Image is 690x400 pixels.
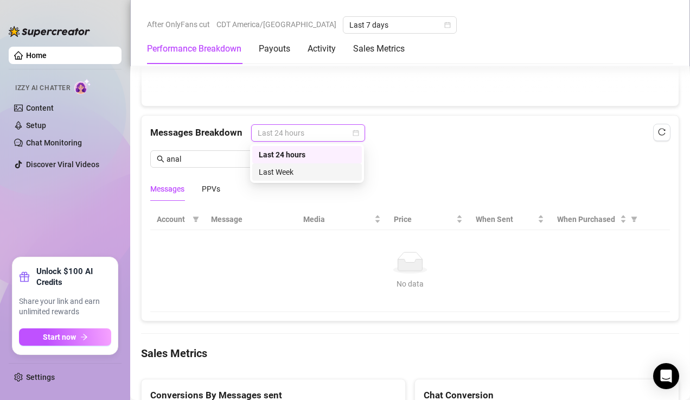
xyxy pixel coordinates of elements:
input: Search messages [167,153,277,165]
span: Media [303,213,372,225]
th: Message [205,209,297,230]
th: Price [387,209,470,230]
a: Home [26,51,47,60]
div: No data [161,278,659,290]
button: Start nowarrow-right [19,328,111,346]
a: Chat Monitoring [26,138,82,147]
span: Account [157,213,188,225]
span: reload [658,128,666,136]
th: When Purchased [551,209,643,230]
span: Last 24 hours [258,125,359,141]
span: arrow-right [80,333,88,341]
div: Messages Breakdown [150,124,670,142]
span: When Sent [476,213,535,225]
span: Izzy AI Chatter [15,83,70,93]
a: Content [26,104,54,112]
div: Last 24 hours [252,146,362,163]
span: filter [629,211,640,227]
span: Price [394,213,455,225]
div: Open Intercom Messenger [653,363,679,389]
a: Discover Viral Videos [26,160,99,169]
span: search [157,155,164,163]
th: When Sent [469,209,551,230]
span: Share your link and earn unlimited rewards [19,296,111,318]
div: Payouts [259,42,290,55]
h4: Sales Metrics [141,346,679,361]
a: Settings [26,373,55,382]
strong: Unlock $100 AI Credits [36,266,111,288]
span: filter [631,216,637,223]
div: Last Week [259,166,355,178]
div: Performance Breakdown [147,42,241,55]
th: Media [297,209,387,230]
a: Setup [26,121,46,130]
img: logo-BBDzfeDw.svg [9,26,90,37]
span: Start now [43,333,76,341]
div: Messages [150,183,184,195]
span: calendar [444,22,451,28]
span: Last 7 days [349,17,450,33]
div: Sales Metrics [353,42,405,55]
span: gift [19,271,30,282]
div: Last Week [252,163,362,181]
span: After OnlyFans cut [147,16,210,33]
div: PPVs [202,183,220,195]
img: AI Chatter [74,79,91,94]
span: CDT America/[GEOGRAPHIC_DATA] [216,16,336,33]
span: calendar [353,130,359,136]
div: Activity [308,42,336,55]
span: filter [190,211,201,227]
span: When Purchased [557,213,618,225]
div: Last 24 hours [259,149,355,161]
span: filter [193,216,199,223]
